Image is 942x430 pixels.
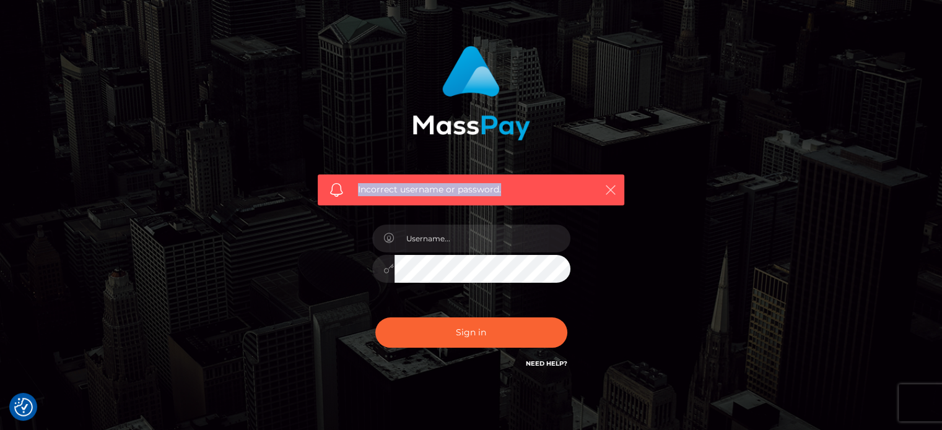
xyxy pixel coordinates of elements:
img: MassPay Login [412,46,530,140]
button: Sign in [375,317,567,348]
a: Need Help? [526,359,567,368]
button: Consent Preferences [14,398,33,416]
input: Username... [395,225,570,252]
img: Revisit consent button [14,398,33,416]
span: Incorrect username or password. [358,183,584,196]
